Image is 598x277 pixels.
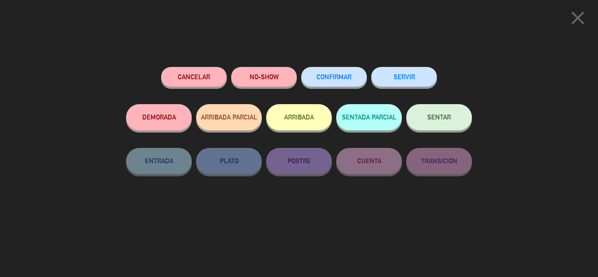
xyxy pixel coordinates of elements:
[266,148,332,174] button: POSTRE
[336,104,402,130] button: SENTADA PARCIAL
[564,7,591,32] button: close
[201,113,257,121] span: ARRIBADA PARCIAL
[301,67,367,87] button: CONFIRMAR
[161,67,227,87] button: Cancelar
[266,104,332,130] button: ARRIBADA
[427,113,451,121] span: SENTAR
[406,104,472,130] button: SENTAR
[196,104,262,130] button: ARRIBADA PARCIAL
[126,104,192,130] button: DEMORADA
[406,148,472,174] button: TRANSICIÓN
[196,148,262,174] button: PLATO
[231,67,297,87] button: NO-SHOW
[126,148,192,174] button: ENTRADA
[336,148,402,174] button: CUENTA
[371,67,437,87] button: SERVIR
[317,73,352,81] span: CONFIRMAR
[567,7,589,29] i: close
